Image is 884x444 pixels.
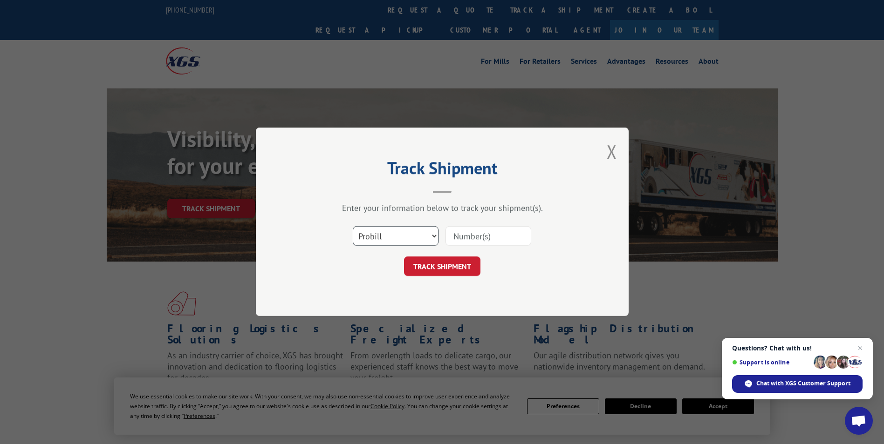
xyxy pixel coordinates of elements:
[732,344,863,352] span: Questions? Chat with us!
[404,257,480,276] button: TRACK SHIPMENT
[302,161,582,179] h2: Track Shipment
[302,203,582,214] div: Enter your information below to track your shipment(s).
[845,407,873,435] div: Open chat
[756,379,850,388] span: Chat with XGS Customer Support
[855,343,866,354] span: Close chat
[732,375,863,393] div: Chat with XGS Customer Support
[732,359,810,366] span: Support is online
[607,139,617,164] button: Close modal
[445,227,531,246] input: Number(s)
